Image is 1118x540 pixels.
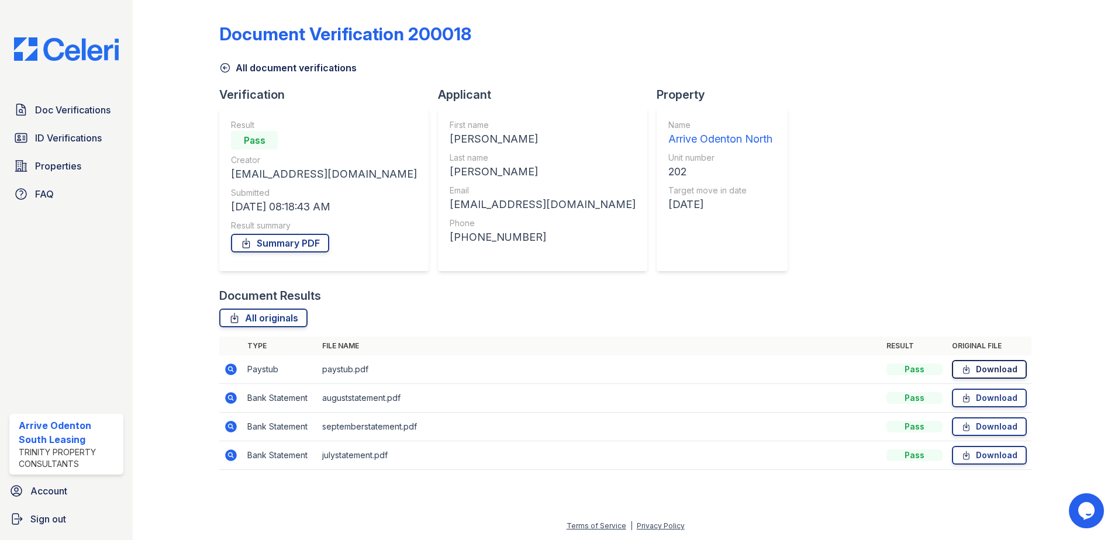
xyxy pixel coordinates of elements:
[243,413,318,441] td: Bank Statement
[231,131,278,150] div: Pass
[567,521,626,530] a: Terms of Service
[637,521,685,530] a: Privacy Policy
[952,360,1027,379] a: Download
[657,86,797,103] div: Property
[219,61,357,75] a: All document verifications
[450,131,636,147] div: [PERSON_NAME]
[886,364,943,375] div: Pass
[668,119,772,131] div: Name
[886,421,943,432] div: Pass
[318,384,882,413] td: auguststatement.pdf
[35,187,54,201] span: FAQ
[243,441,318,470] td: Bank Statement
[450,119,636,131] div: First name
[882,337,947,355] th: Result
[243,337,318,355] th: Type
[668,196,772,213] div: [DATE]
[5,507,128,531] a: Sign out
[450,185,636,196] div: Email
[243,355,318,384] td: Paystub
[318,337,882,355] th: File name
[668,119,772,147] a: Name Arrive Odenton North
[30,512,66,526] span: Sign out
[35,131,102,145] span: ID Verifications
[9,154,123,178] a: Properties
[231,187,417,199] div: Submitted
[231,220,417,231] div: Result summary
[1069,493,1106,528] iframe: chat widget
[947,337,1031,355] th: Original file
[231,199,417,215] div: [DATE] 08:18:43 AM
[5,479,128,503] a: Account
[19,418,119,446] div: Arrive Odenton South Leasing
[35,159,81,173] span: Properties
[231,119,417,131] div: Result
[219,309,308,327] a: All originals
[952,417,1027,436] a: Download
[318,355,882,384] td: paystub.pdf
[243,384,318,413] td: Bank Statement
[886,449,943,461] div: Pass
[231,234,329,252] a: Summary PDF
[219,288,321,304] div: Document Results
[9,98,123,122] a: Doc Verifications
[19,446,119,470] div: Trinity Property Consultants
[630,521,633,530] div: |
[318,413,882,441] td: septemberstatement.pdf
[952,389,1027,407] a: Download
[35,103,111,117] span: Doc Verifications
[231,166,417,182] div: [EMAIL_ADDRESS][DOMAIN_NAME]
[450,196,636,213] div: [EMAIL_ADDRESS][DOMAIN_NAME]
[9,126,123,150] a: ID Verifications
[231,154,417,166] div: Creator
[668,185,772,196] div: Target move in date
[668,152,772,164] div: Unit number
[668,131,772,147] div: Arrive Odenton North
[952,446,1027,465] a: Download
[9,182,123,206] a: FAQ
[5,37,128,61] img: CE_Logo_Blue-a8612792a0a2168367f1c8372b55b34899dd931a85d93a1a3d3e32e68fde9ad4.png
[30,484,67,498] span: Account
[886,392,943,404] div: Pass
[450,164,636,180] div: [PERSON_NAME]
[450,152,636,164] div: Last name
[438,86,657,103] div: Applicant
[668,164,772,180] div: 202
[318,441,882,470] td: julystatement.pdf
[219,23,471,44] div: Document Verification 200018
[450,217,636,229] div: Phone
[450,229,636,245] div: [PHONE_NUMBER]
[219,86,438,103] div: Verification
